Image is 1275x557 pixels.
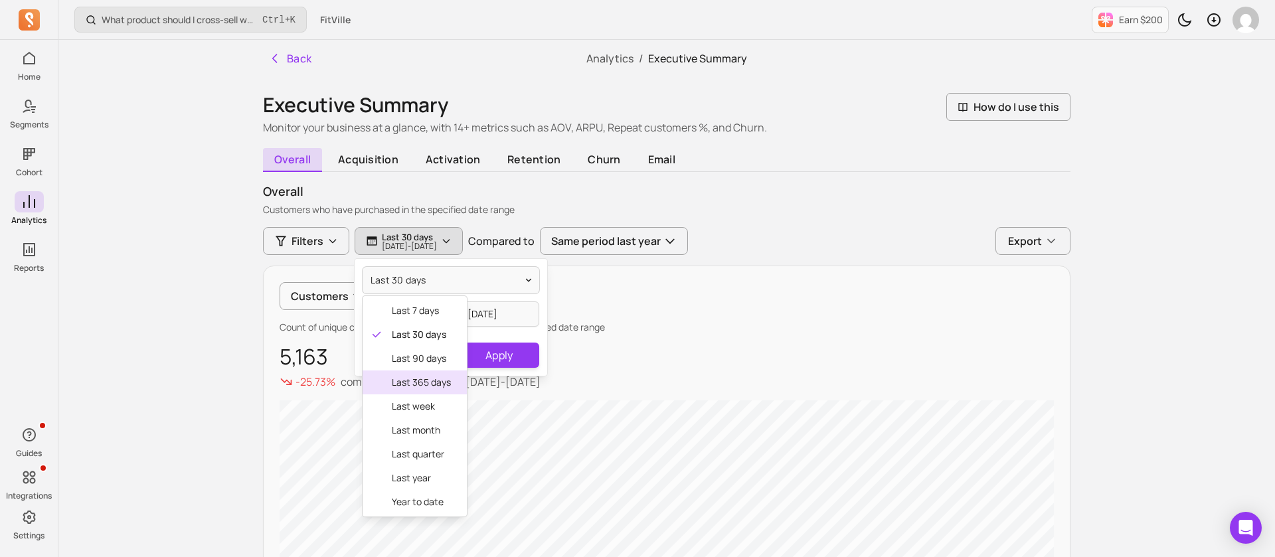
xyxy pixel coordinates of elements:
[392,400,451,413] span: last week
[392,352,451,365] span: last 90 days
[392,447,451,461] span: last quarter
[392,471,451,485] span: last year
[392,495,451,509] span: year to date
[1230,512,1262,544] div: Open Intercom Messenger
[363,267,539,293] button: last 30 days
[371,274,426,287] span: last 30 days
[363,296,467,517] div: last 30 days
[392,328,451,341] span: last 30 days
[392,304,451,317] span: last 7 days
[392,376,451,389] span: last 365 days
[392,424,451,437] span: last month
